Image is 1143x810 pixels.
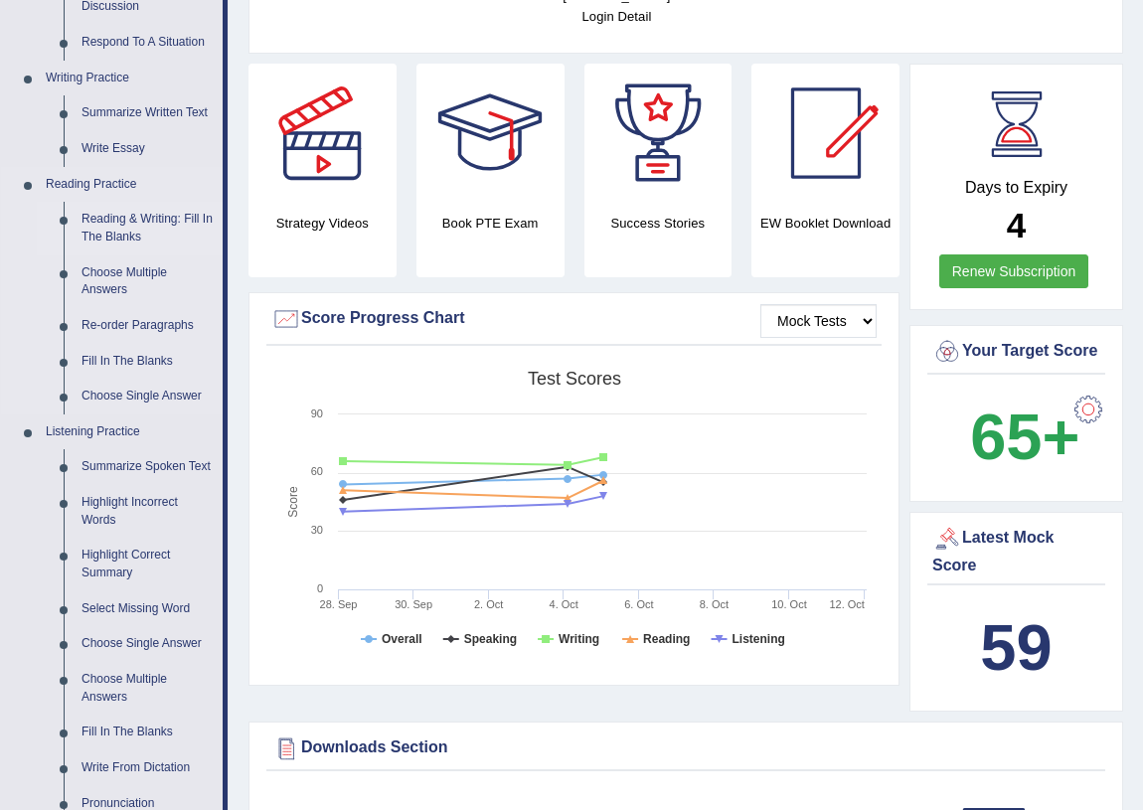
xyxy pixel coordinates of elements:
[271,733,1100,763] div: Downloads Section
[395,598,432,610] tspan: 30. Sep
[980,611,1052,684] b: 59
[643,632,690,646] tspan: Reading
[248,213,397,234] h4: Strategy Videos
[73,344,223,380] a: Fill In The Blanks
[73,662,223,715] a: Choose Multiple Answers
[317,582,323,594] text: 0
[73,131,223,167] a: Write Essay
[932,524,1100,577] div: Latest Mock Score
[939,254,1089,288] a: Renew Subscription
[382,632,422,646] tspan: Overall
[970,401,1079,473] b: 65+
[73,715,223,750] a: Fill In The Blanks
[700,598,729,610] tspan: 8. Oct
[733,632,785,646] tspan: Listening
[73,202,223,254] a: Reading & Writing: Fill In The Blanks
[320,598,358,610] tspan: 28. Sep
[932,179,1100,197] h4: Days to Expiry
[624,598,653,610] tspan: 6. Oct
[528,369,621,389] tspan: Test scores
[37,414,223,450] a: Listening Practice
[73,95,223,131] a: Summarize Written Text
[73,255,223,308] a: Choose Multiple Answers
[73,538,223,590] a: Highlight Correct Summary
[550,598,578,610] tspan: 4. Oct
[73,626,223,662] a: Choose Single Answer
[771,598,806,610] tspan: 10. Oct
[1007,206,1026,244] b: 4
[73,379,223,414] a: Choose Single Answer
[271,304,877,334] div: Score Progress Chart
[751,213,899,234] h4: EW Booklet Download
[932,337,1100,367] div: Your Target Score
[73,25,223,61] a: Respond To A Situation
[73,485,223,538] a: Highlight Incorrect Words
[73,591,223,627] a: Select Missing Word
[464,632,517,646] tspan: Speaking
[73,308,223,344] a: Re-order Paragraphs
[37,61,223,96] a: Writing Practice
[73,449,223,485] a: Summarize Spoken Text
[584,213,733,234] h4: Success Stories
[559,632,599,646] tspan: Writing
[311,524,323,536] text: 30
[311,407,323,419] text: 90
[829,598,864,610] tspan: 12. Oct
[37,167,223,203] a: Reading Practice
[286,486,300,518] tspan: Score
[416,213,565,234] h4: Book PTE Exam
[474,598,503,610] tspan: 2. Oct
[73,750,223,786] a: Write From Dictation
[311,465,323,477] text: 60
